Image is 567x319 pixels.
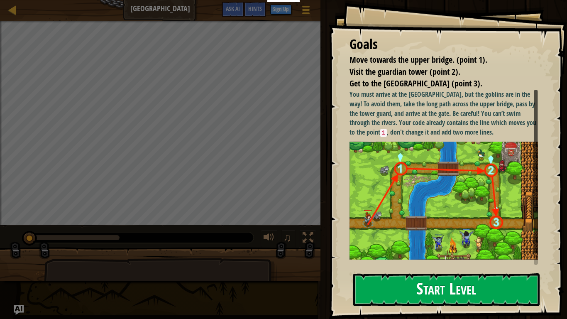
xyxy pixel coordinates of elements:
li: Visit the guardian tower (point 2). [339,66,536,78]
code: 1 [386,265,393,273]
code: 2 [438,265,445,273]
span: Ask AI [226,5,240,12]
span: ♫ [283,231,291,244]
code: 1 [380,129,387,137]
span: Hints [248,5,262,12]
button: Adjust volume [261,230,277,247]
li: Get to the town gate (point 3). [339,78,536,90]
button: Ask AI [14,305,24,315]
div: Goals [349,35,538,54]
button: Show game menu [296,2,316,21]
p: Move to point , the guard tower , and the gate . [349,264,538,274]
img: Old town road [349,142,538,260]
span: Visit the guardian tower (point 2). [349,66,460,77]
span: Move towards the upper bridge. (point 1). [349,54,487,65]
p: You must arrive at the [GEOGRAPHIC_DATA], but the goblins are in the way! To avoid them, take the... [349,90,538,137]
button: Ask AI [222,2,244,17]
button: Sign Up [270,5,291,15]
code: 3 [480,265,487,273]
button: ♫ [281,230,296,247]
span: Get to the [GEOGRAPHIC_DATA] (point 3). [349,78,482,89]
li: Move towards the upper bridge. (point 1). [339,54,536,66]
button: Toggle fullscreen [300,230,316,247]
button: Start Level [353,273,540,306]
